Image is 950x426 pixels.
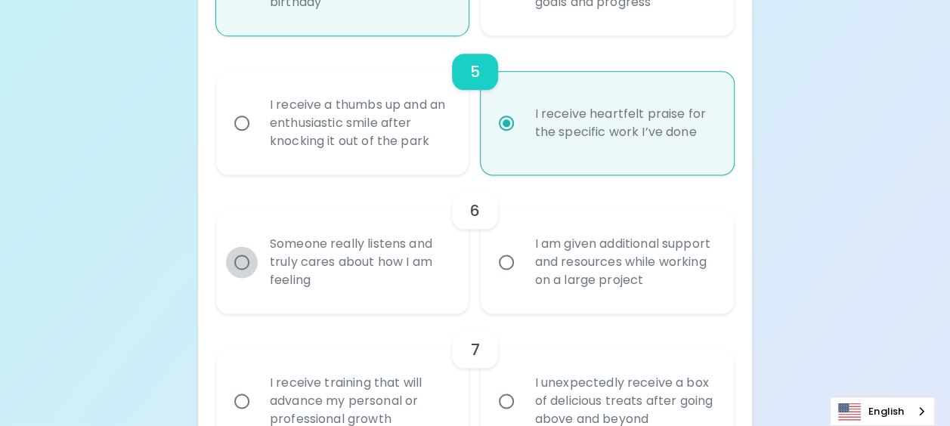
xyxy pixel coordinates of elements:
h6: 7 [470,338,479,362]
div: choice-group-check [216,35,734,174]
div: Language [830,397,935,426]
h6: 5 [470,60,480,84]
div: I am given additional support and resources while working on a large project [522,217,726,307]
a: English [831,397,934,425]
div: choice-group-check [216,174,734,313]
div: Someone really listens and truly cares about how I am feeling [258,217,461,307]
div: I receive heartfelt praise for the specific work I’ve done [522,87,726,159]
div: I receive a thumbs up and an enthusiastic smile after knocking it out of the park [258,78,461,168]
aside: Language selected: English [830,397,935,426]
h6: 6 [470,199,480,223]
